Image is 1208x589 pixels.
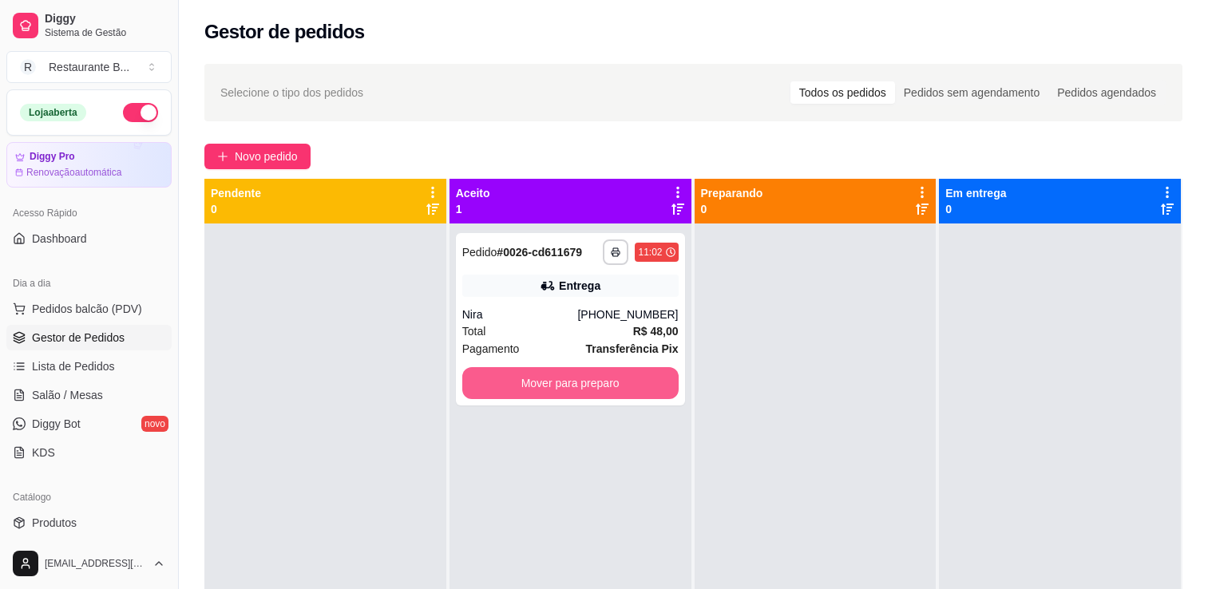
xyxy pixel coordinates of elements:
[217,151,228,162] span: plus
[211,185,261,201] p: Pendente
[32,301,142,317] span: Pedidos balcão (PDV)
[6,544,172,583] button: [EMAIL_ADDRESS][DOMAIN_NAME]
[6,271,172,296] div: Dia a dia
[32,515,77,531] span: Produtos
[20,59,36,75] span: R
[559,278,600,294] div: Entrega
[586,342,679,355] strong: Transferência Pix
[462,306,578,322] div: Nira
[462,246,497,259] span: Pedido
[6,382,172,408] a: Salão / Mesas
[6,51,172,83] button: Select a team
[6,440,172,465] a: KDS
[32,445,55,461] span: KDS
[6,226,172,251] a: Dashboard
[6,354,172,379] a: Lista de Pedidos
[577,306,678,322] div: [PHONE_NUMBER]
[30,151,75,163] article: Diggy Pro
[6,296,172,322] button: Pedidos balcão (PDV)
[204,19,365,45] h2: Gestor de pedidos
[701,185,763,201] p: Preparando
[1048,81,1165,104] div: Pedidos agendados
[6,325,172,350] a: Gestor de Pedidos
[20,104,86,121] div: Loja aberta
[790,81,895,104] div: Todos os pedidos
[32,387,103,403] span: Salão / Mesas
[638,246,662,259] div: 11:02
[49,59,129,75] div: Restaurante B ...
[497,246,582,259] strong: # 0026-cd611679
[6,510,172,536] a: Produtos
[701,201,763,217] p: 0
[32,231,87,247] span: Dashboard
[6,6,172,45] a: DiggySistema de Gestão
[45,26,165,39] span: Sistema de Gestão
[211,201,261,217] p: 0
[32,416,81,432] span: Diggy Bot
[462,367,679,399] button: Mover para preparo
[462,340,520,358] span: Pagamento
[235,148,298,165] span: Novo pedido
[456,201,490,217] p: 1
[6,142,172,188] a: Diggy ProRenovaçãoautomática
[220,84,363,101] span: Selecione o tipo dos pedidos
[32,330,125,346] span: Gestor de Pedidos
[945,185,1006,201] p: Em entrega
[204,144,311,169] button: Novo pedido
[456,185,490,201] p: Aceito
[6,484,172,510] div: Catálogo
[32,358,115,374] span: Lista de Pedidos
[6,411,172,437] a: Diggy Botnovo
[6,200,172,226] div: Acesso Rápido
[945,201,1006,217] p: 0
[462,322,486,340] span: Total
[123,103,158,122] button: Alterar Status
[26,166,121,179] article: Renovação automática
[895,81,1048,104] div: Pedidos sem agendamento
[45,12,165,26] span: Diggy
[633,325,679,338] strong: R$ 48,00
[45,557,146,570] span: [EMAIL_ADDRESS][DOMAIN_NAME]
